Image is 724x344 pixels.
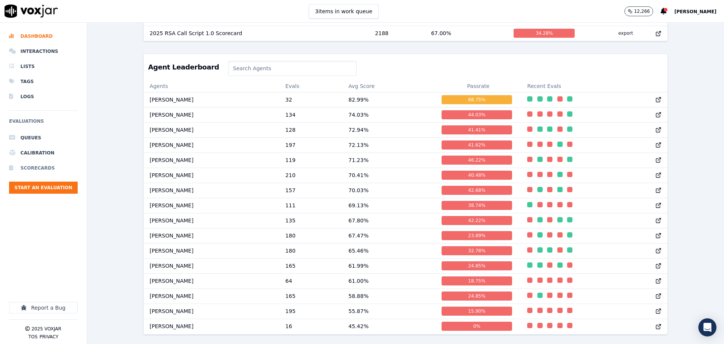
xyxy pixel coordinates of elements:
[144,243,279,258] td: [PERSON_NAME]
[442,156,512,165] div: 46.22 %
[442,140,512,150] div: 41.62 %
[309,4,379,19] button: 3items in work queue
[9,130,78,145] a: Queues
[279,107,342,122] td: 134
[279,153,342,168] td: 119
[342,80,436,92] th: Avg Score
[144,198,279,213] td: [PERSON_NAME]
[698,318,716,336] div: Open Intercom Messenger
[442,216,512,225] div: 42.22 %
[144,273,279,288] td: [PERSON_NAME]
[279,80,342,92] th: Evals
[442,322,512,331] div: 0 %
[442,246,512,255] div: 32.78 %
[279,213,342,228] td: 135
[342,107,436,122] td: 74.03 %
[279,228,342,243] td: 180
[624,6,661,16] button: 12,266
[144,80,279,92] th: Agents
[279,288,342,304] td: 165
[342,304,436,319] td: 55.87 %
[342,122,436,137] td: 72.94 %
[9,74,78,89] a: Tags
[342,319,436,334] td: 45.42 %
[9,160,78,176] a: Scorecards
[40,334,58,340] button: Privacy
[5,5,58,18] img: voxjar logo
[279,183,342,198] td: 157
[144,137,279,153] td: [PERSON_NAME]
[674,7,724,16] button: [PERSON_NAME]
[144,228,279,243] td: [PERSON_NAME]
[442,171,512,180] div: 40.48 %
[442,110,512,119] div: 44.03 %
[9,145,78,160] a: Calibration
[279,137,342,153] td: 197
[9,59,78,74] a: Lists
[144,319,279,334] td: [PERSON_NAME]
[144,153,279,168] td: [PERSON_NAME]
[442,201,512,210] div: 38.74 %
[521,80,667,92] th: Recent Evals
[144,183,279,198] td: [PERSON_NAME]
[144,258,279,273] td: [PERSON_NAME]
[279,273,342,288] td: 64
[9,302,78,313] button: Report a Bug
[634,8,650,14] p: 12,266
[144,26,369,41] td: 2025 RSA Call Script 1.0 Scorecard
[144,107,279,122] td: [PERSON_NAME]
[144,122,279,137] td: [PERSON_NAME]
[144,92,279,107] td: [PERSON_NAME]
[279,243,342,258] td: 180
[148,64,219,71] h3: Agent Leaderboard
[144,288,279,304] td: [PERSON_NAME]
[279,198,342,213] td: 111
[442,276,512,285] div: 18.75 %
[342,168,436,183] td: 70.41 %
[342,153,436,168] td: 71.23 %
[342,213,436,228] td: 67.80 %
[624,6,653,16] button: 12,266
[442,125,512,134] div: 41.41 %
[342,198,436,213] td: 69.13 %
[442,292,512,301] div: 24.85 %
[9,117,78,130] h6: Evaluations
[342,273,436,288] td: 61.00 %
[436,80,522,92] th: Passrate
[674,9,716,14] span: [PERSON_NAME]
[144,213,279,228] td: [PERSON_NAME]
[279,92,342,107] td: 32
[442,95,512,104] div: 68.75 %
[279,168,342,183] td: 210
[31,326,61,332] p: 2025 Voxjar
[228,61,357,76] input: Search Agents
[9,182,78,194] button: Start an Evaluation
[9,44,78,59] a: Interactions
[279,122,342,137] td: 128
[342,258,436,273] td: 61.99 %
[279,304,342,319] td: 195
[342,92,436,107] td: 82.99 %
[144,168,279,183] td: [PERSON_NAME]
[9,89,78,104] li: Logs
[9,29,78,44] a: Dashboard
[144,304,279,319] td: [PERSON_NAME]
[442,231,512,240] div: 23.89 %
[442,307,512,316] div: 15.90 %
[514,29,575,38] div: 34.28 %
[342,137,436,153] td: 72.13 %
[442,261,512,270] div: 24.85 %
[342,183,436,198] td: 70.03 %
[279,258,342,273] td: 165
[369,26,425,41] td: 2188
[342,228,436,243] td: 67.47 %
[279,319,342,334] td: 16
[28,334,37,340] button: TOS
[612,27,639,39] button: export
